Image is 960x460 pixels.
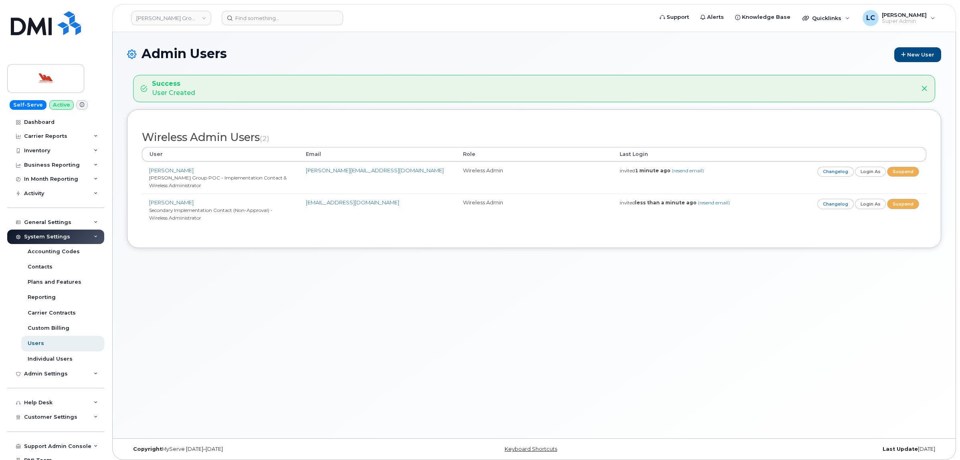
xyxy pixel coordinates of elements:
small: Secondary Implementation Contact (Non-Approval) - Wireless Administrator [149,207,273,221]
a: Login as [855,199,886,209]
a: [PERSON_NAME][EMAIL_ADDRESS][DOMAIN_NAME] [306,167,444,174]
strong: 1 minute ago [635,167,671,174]
a: Suspend [887,199,919,209]
a: Changelog [817,167,854,177]
a: (resend email) [672,167,704,174]
a: Login as [855,167,886,177]
h2: Wireless Admin Users [142,131,926,143]
a: Suspend [887,167,919,177]
div: [DATE] [670,446,941,452]
a: [PERSON_NAME] [149,199,194,206]
small: invited [620,200,730,206]
a: [EMAIL_ADDRESS][DOMAIN_NAME] [306,199,399,206]
th: Email [299,147,455,161]
th: Role [456,147,612,161]
a: New User [894,47,941,62]
strong: less than a minute ago [635,200,697,206]
div: User Created [152,79,195,98]
small: invited [620,167,704,174]
a: Keyboard Shortcuts [505,446,557,452]
small: (2) [260,134,269,143]
td: Wireless Admin [456,194,612,226]
td: Wireless Admin [456,161,612,194]
a: [PERSON_NAME] [149,167,194,174]
h1: Admin Users [127,46,941,62]
a: Changelog [817,199,854,209]
a: (resend email) [698,200,730,206]
th: User [142,147,299,161]
div: MyServe [DATE]–[DATE] [127,446,398,452]
strong: Success [152,79,195,89]
strong: Copyright [133,446,162,452]
strong: Last Update [883,446,918,452]
th: Last Login [612,147,769,161]
small: [PERSON_NAME] Group POC - Implementation Contact & Wireless Administrator [149,175,287,188]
